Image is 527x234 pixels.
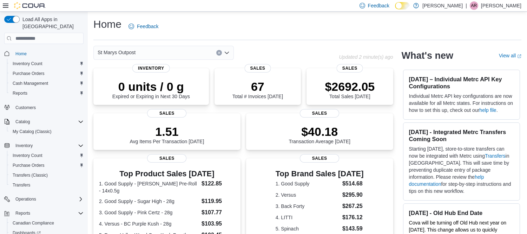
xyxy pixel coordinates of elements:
[395,2,410,10] input: Dark Mode
[10,127,84,136] span: My Catalog (Classic)
[15,105,36,110] span: Customers
[13,50,29,58] a: Home
[10,79,51,88] a: Cash Management
[10,59,84,68] span: Inventory Count
[130,125,204,144] div: Avg Items Per Transaction [DATE]
[499,53,521,58] a: View allExternal link
[300,109,339,118] span: Sales
[15,196,36,202] span: Operations
[13,209,33,217] button: Reports
[10,89,84,97] span: Reports
[409,209,514,216] h3: [DATE] - Old Hub End Date
[276,214,340,221] dt: 4. LITTI
[232,80,283,94] p: 67
[137,23,158,30] span: Feedback
[339,54,393,60] p: Updated 2 minute(s) ago
[289,125,350,144] div: Transaction Average [DATE]
[479,107,496,113] a: help file
[224,50,230,56] button: Open list of options
[276,191,340,198] dt: 2. Versus
[15,51,27,57] span: Home
[481,1,521,10] p: [PERSON_NAME]
[395,10,395,10] span: Dark Mode
[112,80,190,99] div: Expired or Expiring in Next 30 Days
[342,224,364,233] dd: $143.59
[13,141,84,150] span: Inventory
[10,181,33,189] a: Transfers
[485,153,506,159] a: Transfers
[466,1,467,10] p: |
[13,118,33,126] button: Catalog
[276,170,364,178] h3: Top Brand Sales [DATE]
[471,1,477,10] span: AR
[13,61,42,67] span: Inventory Count
[422,1,463,10] p: [PERSON_NAME]
[13,129,52,134] span: My Catalog (Classic)
[7,69,86,78] button: Purchase Orders
[13,182,30,188] span: Transfers
[216,50,222,56] button: Clear input
[147,154,186,163] span: Sales
[10,69,84,78] span: Purchase Orders
[10,89,30,97] a: Reports
[409,93,514,114] p: Individual Metrc API key configurations are now available for all Metrc states. For instructions ...
[202,179,235,188] dd: $122.85
[202,220,235,228] dd: $103.95
[99,209,199,216] dt: 3. Good Supply - Pink Certz - 28g
[10,151,84,160] span: Inventory Count
[99,198,199,205] dt: 2. Good Supply - Sugar High - 28g
[132,64,170,72] span: Inventory
[10,181,84,189] span: Transfers
[99,220,199,227] dt: 4. Versus - BC Purple Kush - 28g
[300,154,339,163] span: Sales
[337,64,363,72] span: Sales
[342,191,364,199] dd: $295.90
[470,1,478,10] div: Ammar Rangwala
[409,128,514,143] h3: [DATE] - Integrated Metrc Transfers Coming Soon
[98,48,136,57] span: St Marys Outpost
[10,219,84,227] span: Canadian Compliance
[276,203,340,210] dt: 3. Back Forty
[244,64,271,72] span: Sales
[10,161,84,170] span: Purchase Orders
[342,213,364,222] dd: $176.12
[409,174,484,187] a: help documentation
[13,209,84,217] span: Reports
[517,54,521,58] svg: External link
[276,180,340,187] dt: 1. Good Supply
[13,118,84,126] span: Catalog
[13,90,27,96] span: Reports
[232,80,283,99] div: Total # Invoices [DATE]
[368,2,389,9] span: Feedback
[15,119,30,125] span: Catalog
[7,151,86,160] button: Inventory Count
[1,48,86,58] button: Home
[13,172,48,178] span: Transfers (Classic)
[409,145,514,195] p: Starting [DATE], store-to-store transfers can now be integrated with Metrc using in [GEOGRAPHIC_D...
[7,78,86,88] button: Cash Management
[14,2,46,9] img: Cova
[93,17,121,31] h1: Home
[99,170,235,178] h3: Top Product Sales [DATE]
[325,80,375,99] div: Total Sales [DATE]
[7,180,86,190] button: Transfers
[342,179,364,188] dd: $514.68
[13,141,35,150] button: Inventory
[1,102,86,113] button: Customers
[10,171,51,179] a: Transfers (Classic)
[15,143,33,148] span: Inventory
[342,202,364,210] dd: $267.25
[7,160,86,170] button: Purchase Orders
[1,194,86,204] button: Operations
[7,59,86,69] button: Inventory Count
[13,195,39,203] button: Operations
[13,163,45,168] span: Purchase Orders
[20,16,84,30] span: Load All Apps in [GEOGRAPHIC_DATA]
[13,103,39,112] a: Customers
[202,197,235,205] dd: $119.95
[130,125,204,139] p: 1.51
[13,103,84,112] span: Customers
[7,170,86,180] button: Transfers (Classic)
[10,79,84,88] span: Cash Management
[147,109,186,118] span: Sales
